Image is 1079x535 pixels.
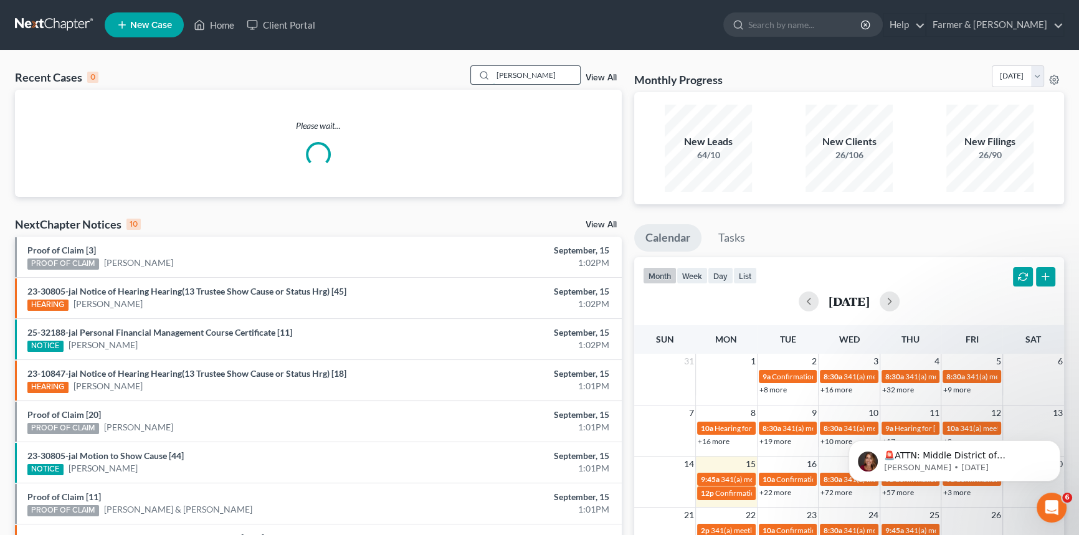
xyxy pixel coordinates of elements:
span: 13 [1052,405,1064,420]
span: 8:30a [763,424,781,433]
a: Client Portal [240,14,321,36]
span: 2 [810,354,818,369]
span: 12p [701,488,714,498]
span: Confirmation hearing for [PERSON_NAME] [772,372,913,381]
a: [PERSON_NAME] [74,380,143,392]
div: September, 15 [424,450,609,462]
h2: [DATE] [829,295,870,308]
a: Proof of Claim [11] [27,491,101,502]
a: Proof of Claim [3] [27,245,96,255]
span: 14 [683,457,695,471]
a: [PERSON_NAME] [69,462,138,475]
iframe: Intercom live chat [1037,493,1067,523]
span: 341(a) meeting for [PERSON_NAME] & [PERSON_NAME] [782,424,969,433]
span: 10a [763,475,775,484]
span: Thu [901,334,920,344]
a: 23-30805-jal Motion to Show Cause [44] [27,450,184,461]
span: 8 [749,405,757,420]
a: [PERSON_NAME] [74,298,143,310]
div: New Leads [665,135,752,149]
div: NOTICE [27,341,64,352]
a: +22 more [759,488,791,497]
a: [PERSON_NAME] [69,339,138,351]
span: 24 [867,508,880,523]
span: 16 [806,457,818,471]
input: Search by name... [748,13,862,36]
a: View All [586,73,617,82]
span: 4 [933,354,941,369]
div: 10 [126,219,141,230]
div: September, 15 [424,367,609,380]
a: +8 more [759,385,787,394]
span: 341(a) meeting for [PERSON_NAME] [721,475,841,484]
span: 10 [867,405,880,420]
span: 341(a) meeting for [PERSON_NAME] [844,526,964,535]
a: +19 more [759,437,791,446]
a: +72 more [820,488,852,497]
div: 1:02PM [424,298,609,310]
span: 21 [683,508,695,523]
span: 341(a) meeting for [PERSON_NAME] [905,526,1025,535]
span: 6 [1062,493,1072,503]
a: Proof of Claim [20] [27,409,101,420]
div: 64/10 [665,149,752,161]
a: +16 more [698,437,730,446]
span: 2p [701,526,710,535]
span: Sat [1025,334,1041,344]
a: +9 more [943,385,971,394]
span: 8:30a [885,372,904,381]
div: Recent Cases [15,70,98,85]
div: New Clients [806,135,893,149]
a: Calendar [634,224,701,252]
span: 9a [763,372,771,381]
span: 10a [763,526,775,535]
a: [PERSON_NAME] & [PERSON_NAME] [104,503,252,516]
span: 6 [1057,354,1064,369]
div: 1:02PM [424,257,609,269]
span: Confirmation hearing for [PERSON_NAME] & [PERSON_NAME] [715,488,923,498]
div: September, 15 [424,326,609,339]
div: 1:02PM [424,339,609,351]
h3: Monthly Progress [634,72,723,87]
span: 10a [701,424,713,433]
span: New Case [130,21,172,30]
div: PROOF OF CLAIM [27,423,99,434]
a: 23-10847-jal Notice of Hearing Hearing(13 Trustee Show Cause or Status Hrg) [18] [27,368,346,379]
span: 1 [749,354,757,369]
button: month [643,267,677,284]
div: 26/106 [806,149,893,161]
a: 25-32188-jal Personal Financial Management Course Certificate [11] [27,327,292,338]
span: 8:30a [824,526,842,535]
p: Please wait... [15,120,622,132]
a: 23-30805-jal Notice of Hearing Hearing(13 Trustee Show Cause or Status Hrg) [45] [27,286,346,296]
span: Sun [656,334,674,344]
div: 0 [87,72,98,83]
span: 9:45a [701,475,720,484]
div: 1:01PM [424,462,609,475]
a: Home [188,14,240,36]
div: 1:01PM [424,503,609,516]
span: 341(a) meeting for [PERSON_NAME] [844,372,964,381]
span: Hearing for [PERSON_NAME] & [PERSON_NAME] [715,424,878,433]
a: +10 more [820,437,852,446]
span: 22 [744,508,757,523]
span: 9 [810,405,818,420]
div: PROOF OF CLAIM [27,505,99,516]
span: 25 [928,508,941,523]
div: September, 15 [424,409,609,421]
span: 8:30a [824,372,842,381]
span: 7 [688,405,695,420]
a: +16 more [820,385,852,394]
span: 23 [806,508,818,523]
span: Mon [715,334,737,344]
div: 1:01PM [424,380,609,392]
div: September, 15 [424,285,609,298]
span: 26 [990,508,1002,523]
div: September, 15 [424,244,609,257]
div: HEARING [27,382,69,393]
span: 8:30a [946,372,965,381]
